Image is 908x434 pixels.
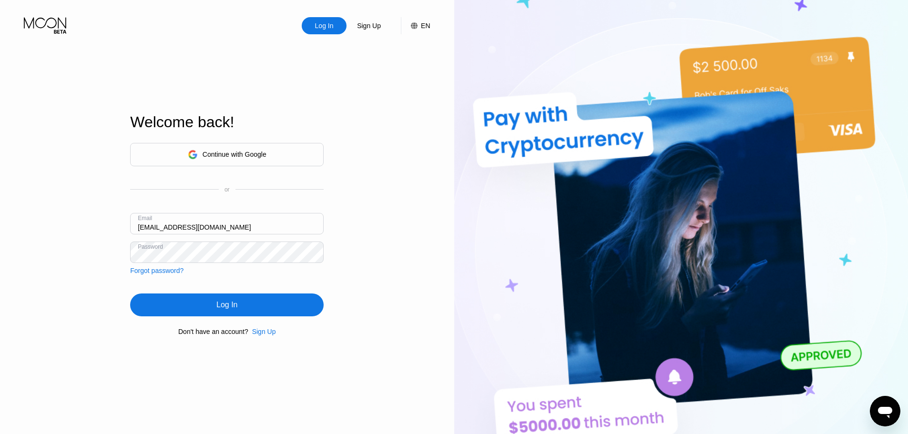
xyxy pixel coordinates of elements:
[216,300,237,310] div: Log In
[138,215,152,222] div: Email
[248,328,276,335] div: Sign Up
[138,243,163,250] div: Password
[401,17,430,34] div: EN
[130,267,184,274] div: Forgot password?
[130,113,324,131] div: Welcome back!
[314,21,335,30] div: Log In
[178,328,248,335] div: Don't have an account?
[302,17,347,34] div: Log In
[356,21,382,30] div: Sign Up
[347,17,391,34] div: Sign Up
[870,396,900,426] iframe: Button to launch messaging window
[203,151,266,158] div: Continue with Google
[130,293,324,316] div: Log In
[130,143,324,166] div: Continue with Google
[224,186,230,193] div: or
[252,328,276,335] div: Sign Up
[421,22,430,30] div: EN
